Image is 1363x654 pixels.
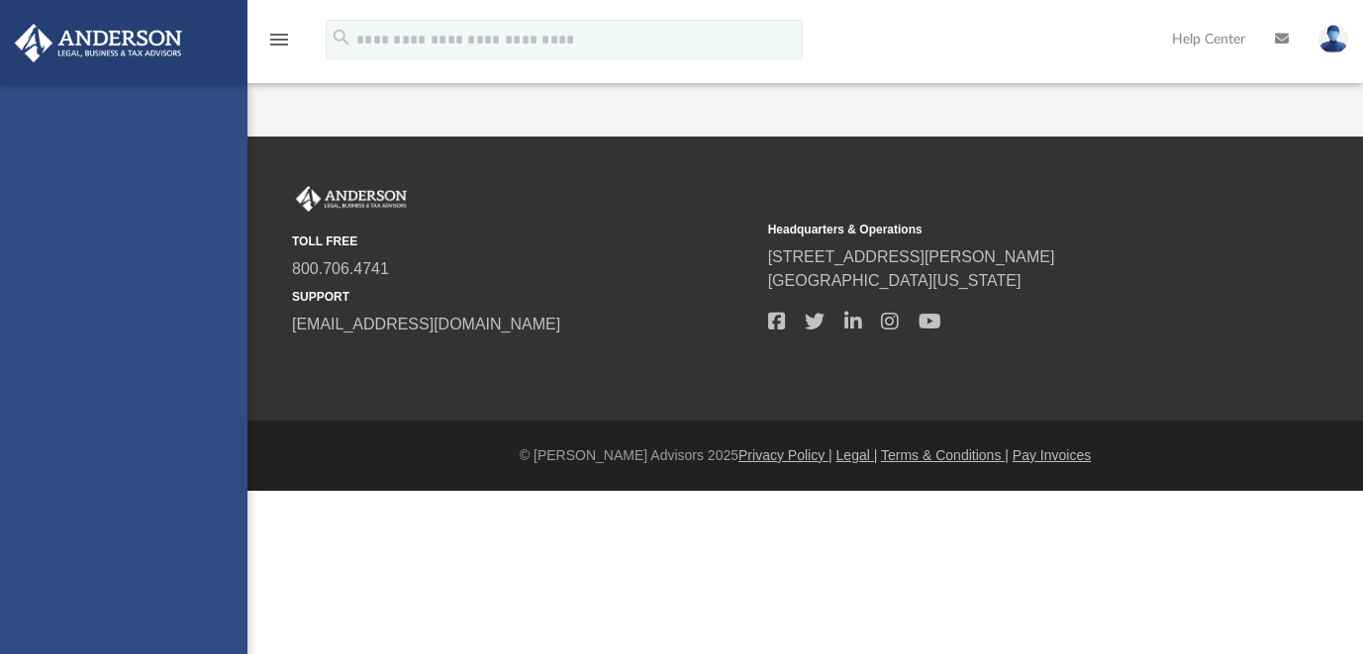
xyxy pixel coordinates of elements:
a: Legal | [836,447,878,463]
img: User Pic [1318,25,1348,53]
small: SUPPORT [292,288,754,306]
img: Anderson Advisors Platinum Portal [9,24,188,62]
i: menu [267,28,291,51]
a: [STREET_ADDRESS][PERSON_NAME] [768,248,1055,265]
a: [EMAIL_ADDRESS][DOMAIN_NAME] [292,316,560,332]
small: TOLL FREE [292,233,754,250]
div: © [PERSON_NAME] Advisors 2025 [247,445,1363,466]
a: Terms & Conditions | [881,447,1009,463]
img: Anderson Advisors Platinum Portal [292,186,411,212]
small: Headquarters & Operations [768,221,1230,238]
a: menu [267,38,291,51]
a: 800.706.4741 [292,260,389,277]
a: [GEOGRAPHIC_DATA][US_STATE] [768,272,1022,289]
i: search [331,27,352,48]
a: Pay Invoices [1013,447,1091,463]
a: Privacy Policy | [738,447,832,463]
